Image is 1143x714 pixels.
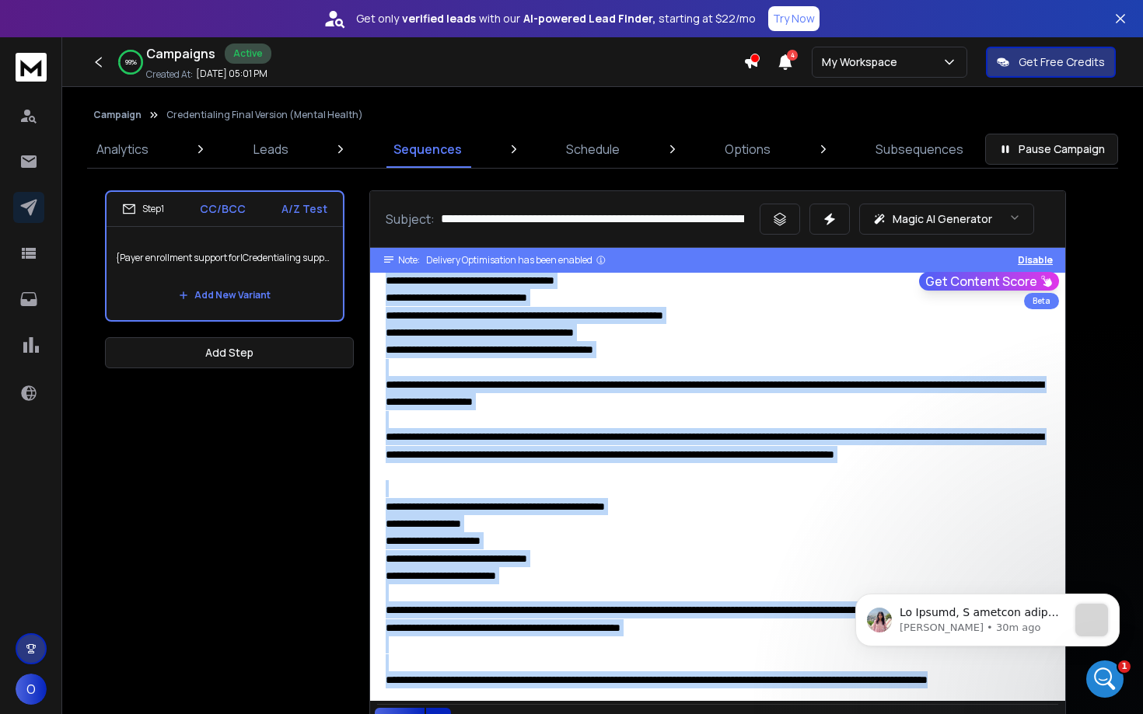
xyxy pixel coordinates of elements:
p: CC/BCC [200,201,246,217]
button: Try Now [768,6,820,31]
iframe: Intercom live chat [1086,660,1124,698]
h1: Campaigns [146,44,215,63]
p: Credentialing Final Version (Mental Health) [166,109,363,121]
div: Active [225,44,271,64]
button: Add New Variant [166,280,283,311]
p: Sequences [393,140,462,158]
a: Sequences [384,131,471,168]
p: A/Z Test [281,201,327,217]
img: logo [16,53,47,82]
p: {Payer enrollment support for|Credentialing support for|Reducing credentialing delays at} {{compa... [116,236,334,280]
a: Analytics [87,131,158,168]
p: Analytics [96,140,149,158]
button: Disable [1018,254,1053,266]
span: Note: [398,254,420,266]
p: Get only with our starting at $22/mo [356,11,756,26]
li: Step1CC/BCCA/Z Test{Payer enrollment support for|Credentialing support for|Reducing credentialing... [105,190,344,322]
p: [DATE] 05:01 PM [196,68,267,80]
button: Get Content Score [919,272,1059,291]
span: 1 [1118,660,1131,673]
iframe: Intercom notifications message [832,562,1143,672]
p: Schedule [566,140,620,158]
a: Options [715,131,780,168]
p: Leads [253,140,288,158]
button: O [16,674,47,705]
strong: AI-powered Lead Finder, [523,11,655,26]
div: Delivery Optimisation has been enabled [426,254,606,266]
button: Pause Campaign [985,134,1118,165]
p: Get Free Credits [1019,54,1105,70]
p: Subsequences [876,140,963,158]
strong: verified leads [402,11,476,26]
p: 99 % [125,57,137,67]
button: Campaign [93,109,142,121]
p: Subject: [386,210,435,228]
p: Options [725,140,771,158]
a: Leads [244,131,298,168]
a: Schedule [557,131,629,168]
span: 4 [787,50,798,61]
button: Magic AI Generator [859,204,1034,235]
div: Beta [1024,293,1059,309]
p: Created At: [146,68,193,81]
p: Try Now [773,11,815,26]
p: Magic AI Generator [893,211,992,227]
p: My Workspace [822,54,904,70]
button: Get Free Credits [986,47,1116,78]
div: Step 1 [122,202,164,216]
a: Subsequences [866,131,973,168]
button: Add Step [105,337,354,368]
